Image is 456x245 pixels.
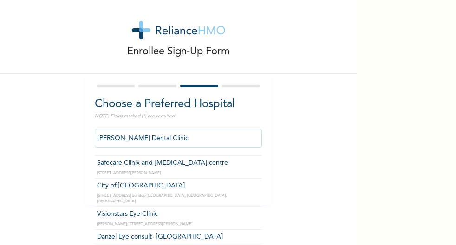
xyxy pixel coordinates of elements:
p: Enrollee Sign-Up Form [127,44,230,59]
p: [STREET_ADDRESS] bus stop [GEOGRAPHIC_DATA], [GEOGRAPHIC_DATA], [GEOGRAPHIC_DATA] [97,193,260,204]
p: Safecare Clinix and [MEDICAL_DATA] centre [97,158,260,168]
img: logo [132,21,225,39]
input: Search by name, address or governorate [95,129,262,148]
p: City of [GEOGRAPHIC_DATA] [97,181,260,191]
p: NOTE: Fields marked (*) are required [95,113,262,120]
p: [STREET_ADDRESS][PERSON_NAME] [97,170,260,176]
p: Visionstars Eye Clinic [97,209,260,219]
p: [PERSON_NAME], [STREET_ADDRESS][PERSON_NAME]. [97,221,260,227]
h2: Choose a Preferred Hospital [95,96,262,113]
p: Danzel Eye consult- [GEOGRAPHIC_DATA] [97,232,260,242]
